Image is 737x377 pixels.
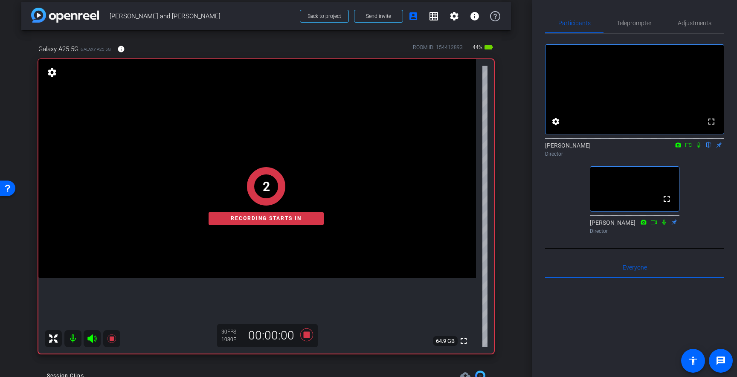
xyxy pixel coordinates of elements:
mat-icon: accessibility [688,356,698,366]
span: Teleprompter [617,20,652,26]
mat-icon: flip [704,141,714,148]
mat-icon: grid_on [429,11,439,21]
span: [PERSON_NAME] and [PERSON_NAME] [110,8,295,25]
div: [PERSON_NAME] [545,141,724,158]
span: Back to project [308,13,341,19]
mat-icon: fullscreen [706,116,717,127]
span: Participants [558,20,591,26]
div: 2 [263,177,270,196]
button: Send invite [354,10,403,23]
span: Adjustments [678,20,711,26]
mat-icon: settings [449,11,459,21]
span: Everyone [623,264,647,270]
mat-icon: message [716,356,726,366]
div: Director [545,150,724,158]
img: app-logo [31,8,99,23]
mat-icon: info [470,11,480,21]
mat-icon: account_box [408,11,418,21]
button: Back to project [300,10,349,23]
div: Director [590,227,679,235]
mat-icon: fullscreen [662,194,672,204]
mat-icon: settings [551,116,561,127]
span: Send invite [366,13,391,20]
div: [PERSON_NAME] [590,218,679,235]
div: Recording starts in [209,212,324,225]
